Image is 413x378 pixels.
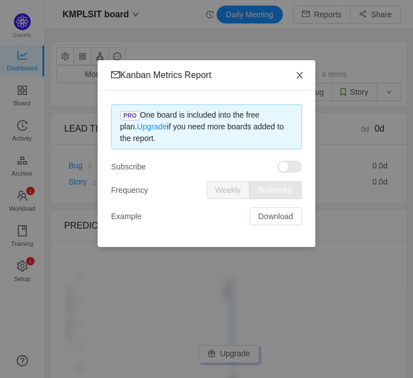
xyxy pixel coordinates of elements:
[215,186,241,195] span: Weekly
[295,71,304,80] i: icon: close
[111,211,141,222] span: Example
[120,110,284,143] span: One board is included into the free plan. if you need more boards added to the report.
[111,185,148,196] span: Frequency
[111,70,212,80] span: Kanban Metrics Report
[111,161,146,173] span: Subscribe
[120,111,140,120] span: PRO
[111,70,120,79] i: icon: mail
[284,60,315,91] button: Close
[137,122,167,131] a: Upgrade
[258,186,293,195] span: Bi-Weekly
[249,207,302,225] button: Download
